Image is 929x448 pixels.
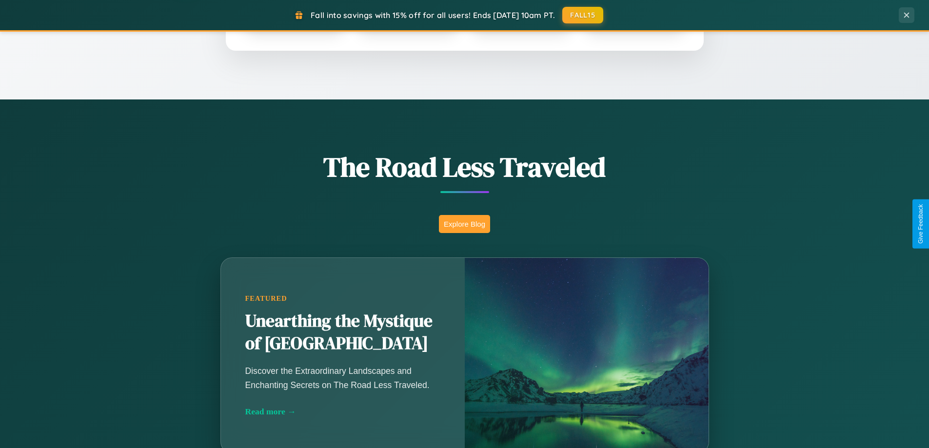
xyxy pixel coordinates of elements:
p: Discover the Extraordinary Landscapes and Enchanting Secrets on The Road Less Traveled. [245,364,440,391]
div: Give Feedback [917,204,924,244]
button: FALL15 [562,7,603,23]
button: Explore Blog [439,215,490,233]
div: Featured [245,294,440,303]
div: Read more → [245,407,440,417]
h2: Unearthing the Mystique of [GEOGRAPHIC_DATA] [245,310,440,355]
h1: The Road Less Traveled [172,148,757,186]
span: Fall into savings with 15% off for all users! Ends [DATE] 10am PT. [311,10,555,20]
